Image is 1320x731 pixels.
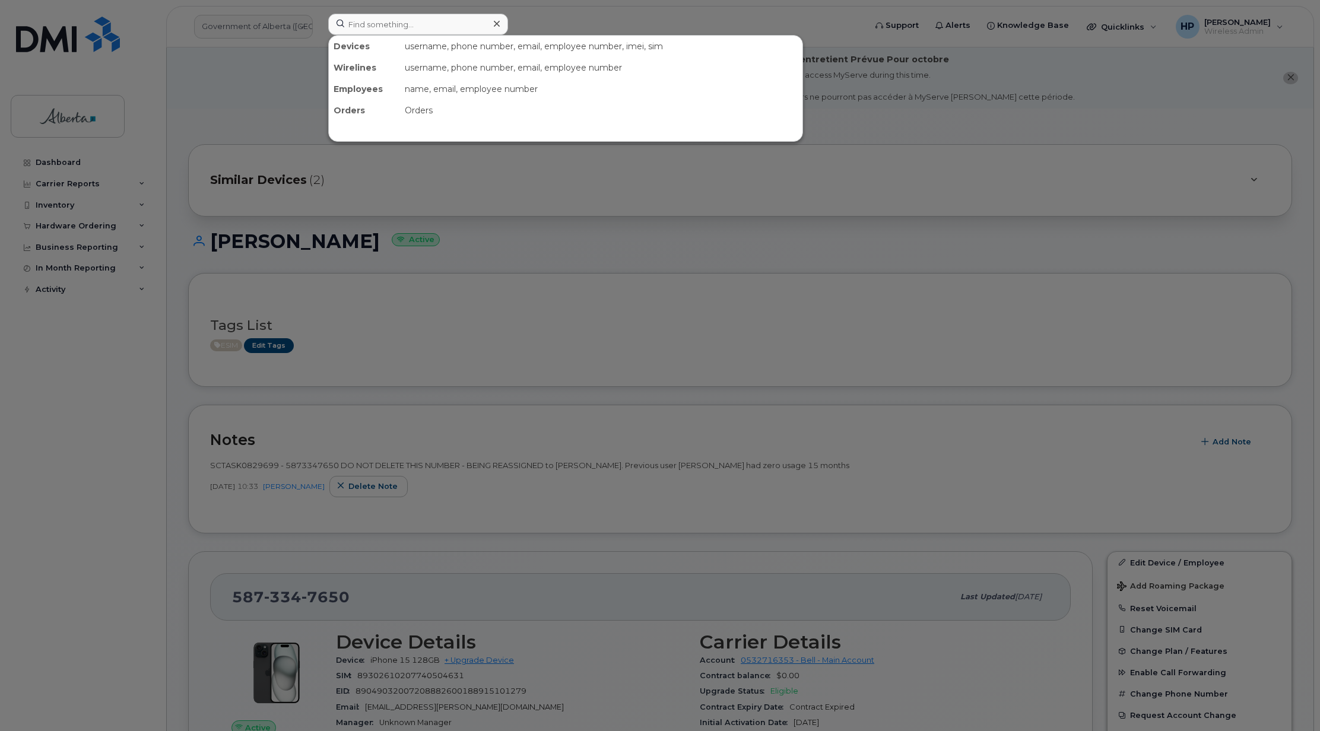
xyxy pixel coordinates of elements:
div: name, email, employee number [400,78,802,100]
div: Orders [329,100,400,121]
div: Wirelines [329,57,400,78]
div: username, phone number, email, employee number [400,57,802,78]
div: Employees [329,78,400,100]
div: Devices [329,36,400,57]
div: Orders [400,100,802,121]
div: username, phone number, email, employee number, imei, sim [400,36,802,57]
